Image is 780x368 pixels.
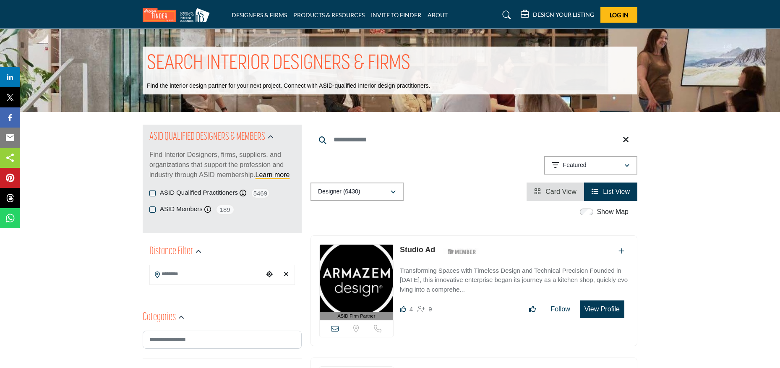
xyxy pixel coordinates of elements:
[603,188,630,195] span: List View
[338,313,376,320] span: ASID Firm Partner
[428,11,448,18] a: ABOUT
[400,261,629,295] a: Transforming Spaces with Timeless Design and Technical Precision Founded in [DATE], this innovati...
[400,306,406,312] i: Likes
[527,183,584,201] li: Card View
[149,150,295,180] p: Find Interior Designers, firms, suppliers, and organizations that support the profession and indu...
[143,331,302,349] input: Search Category
[310,130,637,150] input: Search Keyword
[400,266,629,295] p: Transforming Spaces with Timeless Design and Technical Precision Founded in [DATE], this innovati...
[232,11,287,18] a: DESIGNERS & FIRMS
[280,266,292,284] div: Clear search location
[149,190,156,196] input: ASID Qualified Practitioners checkbox
[410,305,413,313] span: 4
[371,11,421,18] a: INVITE TO FINDER
[150,266,263,282] input: Search Location
[216,204,235,215] span: 189
[545,188,577,195] span: Card View
[251,188,270,198] span: 5469
[533,11,594,18] h5: DESIGN YOUR LISTING
[143,310,176,325] h2: Categories
[534,188,577,195] a: View Card
[592,188,630,195] a: View List
[610,11,629,18] span: Log In
[149,244,193,259] h2: Distance Filter
[563,161,587,170] p: Featured
[521,10,594,20] div: DESIGN YOUR LISTING
[160,204,203,214] label: ASID Members
[318,188,360,196] p: Designer (6430)
[597,207,629,217] label: Show Map
[524,301,541,318] button: Like listing
[147,51,410,77] h1: SEARCH INTERIOR DESIGNERS & FIRMS
[320,245,393,321] a: ASID Firm Partner
[149,206,156,213] input: ASID Members checkbox
[494,8,517,22] a: Search
[428,305,432,313] span: 9
[584,183,637,201] li: List View
[443,246,481,257] img: ASID Members Badge Icon
[160,188,238,198] label: ASID Qualified Practitioners
[149,130,265,145] h2: ASID QUALIFIED DESIGNERS & MEMBERS
[400,245,435,254] a: Studio Ad
[544,156,637,175] button: Featured
[618,248,624,255] a: Add To List
[580,300,624,318] button: View Profile
[320,245,393,312] img: Studio Ad
[256,171,290,178] a: Learn more
[263,266,276,284] div: Choose your current location
[147,82,430,90] p: Find the interior design partner for your next project. Connect with ASID-qualified interior desi...
[417,304,432,314] div: Followers
[143,8,214,22] img: Site Logo
[400,244,435,256] p: Studio Ad
[310,183,404,201] button: Designer (6430)
[600,7,637,23] button: Log In
[545,301,576,318] button: Follow
[293,11,365,18] a: PRODUCTS & RESOURCES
